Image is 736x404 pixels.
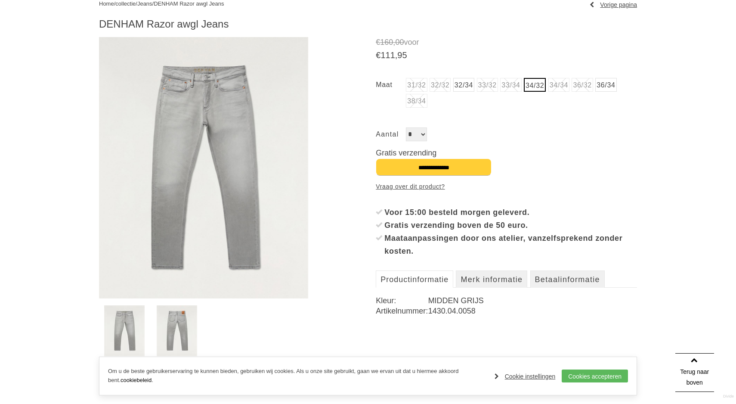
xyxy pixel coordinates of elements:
[376,37,637,48] span: voor
[114,0,116,7] span: /
[376,180,445,193] a: Vraag over dit product?
[428,295,637,306] dd: MIDDEN GRIJS
[562,370,628,382] a: Cookies accepteren
[395,50,398,60] span: ,
[154,0,224,7] a: DENHAM Razor awgl Jeans
[524,78,546,92] a: 34/32
[99,18,637,31] h1: DENHAM Razor awgl Jeans
[595,78,616,92] a: 36/34
[376,295,428,306] dt: Kleur:
[152,0,154,7] span: /
[99,0,114,7] a: Home
[376,50,380,60] span: €
[376,127,406,141] label: Aantal
[157,305,198,356] img: denham-razor-awgl-jeans
[376,78,637,110] ul: Maat
[675,353,714,392] a: Terug naar boven
[376,38,380,47] span: €
[530,270,605,288] a: Betaalinformatie
[376,270,453,288] a: Productinformatie
[428,306,637,316] dd: 1430.04.0058
[384,219,637,232] div: Gratis verzending boven de 50 euro.
[137,0,152,7] a: Jeans
[136,0,137,7] span: /
[395,38,404,47] span: 00
[456,270,527,288] a: Merk informatie
[495,370,556,383] a: Cookie instellingen
[380,50,395,60] span: 111
[115,0,136,7] a: collectie
[376,232,637,258] li: Maataanpassingen door ons atelier, vanzelfsprekend zonder kosten.
[108,367,486,385] p: Om u de beste gebruikerservaring te kunnen bieden, gebruiken wij cookies. Als u onze site gebruik...
[99,37,308,298] img: DENHAM Razor awgl Jeans
[380,38,393,47] span: 160
[376,306,428,316] dt: Artikelnummer:
[384,206,637,219] div: Voor 15:00 besteld morgen geleverd.
[121,377,152,383] a: cookiebeleid
[723,391,734,402] a: Divide
[104,305,145,356] img: denham-razor-awgl-jeans
[453,78,474,92] a: 32/34
[397,50,407,60] span: 95
[376,149,436,157] span: Gratis verzending
[393,38,395,47] span: ,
